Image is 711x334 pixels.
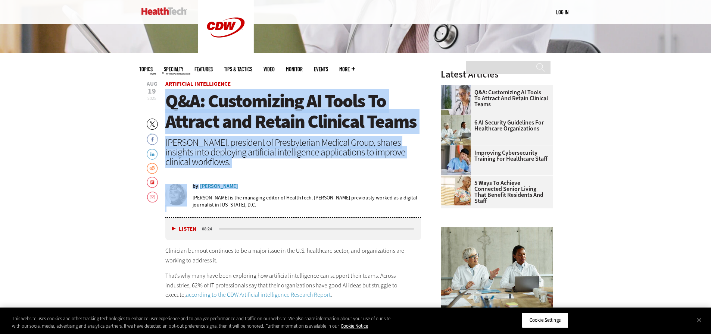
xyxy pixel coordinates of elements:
a: Log in [556,9,568,15]
a: Features [194,66,213,72]
a: Q&A: Customizing AI Tools To Attract and Retain Clinical Teams [441,89,548,107]
a: [PERSON_NAME] [200,184,238,189]
span: by [193,184,198,189]
a: nurse studying on computer [441,145,474,151]
a: Tips & Tactics [224,66,252,72]
div: User menu [556,8,568,16]
img: Networking Solutions for Senior Living [441,176,471,205]
div: media player [165,218,421,240]
h3: Latest Articles [441,70,553,79]
button: Close [691,312,707,328]
span: Topics [139,66,153,72]
div: This website uses cookies and other tracking technologies to enhance user experience and to analy... [12,315,391,330]
img: doctor on laptop [441,85,471,115]
a: Improving Cybersecurity Training for Healthcare Staff [441,150,548,162]
a: Artificial Intelligence [165,80,231,88]
img: Home [141,7,187,15]
a: 6 AI Security Guidelines for Healthcare Organizations [441,120,548,132]
span: 2025 [147,95,156,101]
div: duration [201,226,218,232]
p: An increasing number of AI companies are positioning themselves as solutions, overwhelming hospit... [165,306,421,325]
a: Video [263,66,275,72]
a: Doctors meeting in the office [441,115,474,121]
a: doctor on laptop [441,85,474,91]
p: [PERSON_NAME] is the managing editor of HealthTech. [PERSON_NAME] previously worked as a digital ... [193,194,421,208]
a: CDW [198,49,254,57]
span: Q&A: Customizing AI Tools To Attract and Retain Clinical Teams [165,89,417,134]
img: Doctors meeting in the office [441,115,471,145]
button: Listen [172,226,196,232]
a: 5 Ways to Achieve Connected Senior Living That Benefit Residents and Staff [441,180,548,204]
span: More [339,66,355,72]
span: Aug [147,81,158,87]
span: Specialty [164,66,183,72]
a: Networking Solutions for Senior Living [441,176,474,182]
a: MonITor [286,66,303,72]
a: according to the CDW Artificial intelligence Research Report [186,291,331,299]
img: Teta-Alim [165,184,187,205]
img: Doctors meeting in the office [441,227,553,311]
a: More information about your privacy [341,323,368,329]
a: Events [314,66,328,72]
p: That’s why many have been exploring how artificial intelligence can support their teams. Across i... [165,271,421,300]
div: [PERSON_NAME], president of Presbyterian Medical Group, shares insights into deploying artificial... [165,138,421,167]
button: Cookie Settings [522,312,568,328]
p: Clinician burnout continues to be a major issue in the U.S. healthcare sector, and organizations ... [165,246,421,265]
span: 19 [147,88,158,95]
img: nurse studying on computer [441,145,471,175]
